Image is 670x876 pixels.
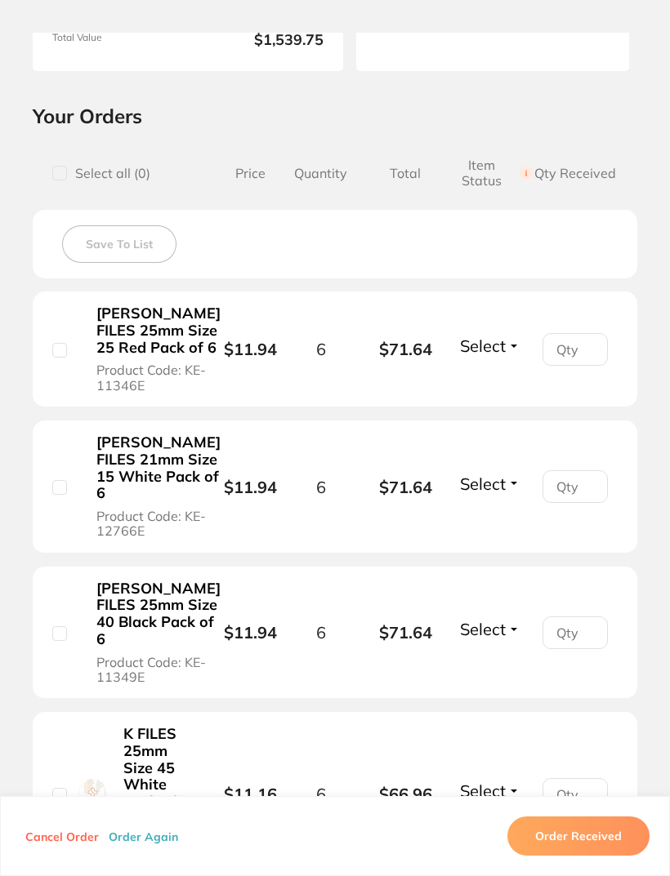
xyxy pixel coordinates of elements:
b: $71.64 [364,340,449,358]
span: Total Value [52,32,181,51]
button: Save To List [62,225,176,263]
h2: Your Orders [33,104,637,128]
b: $11.94 [224,477,277,497]
span: Select [460,780,506,801]
span: Product Code: KE-11349E [96,655,221,685]
span: Product Code: KE-11346E [96,362,221,393]
b: $71.64 [364,623,449,642]
button: [PERSON_NAME] FILES 25mm Size 40 Black Pack of 6 Product Code: KE-11349E [92,580,226,686]
b: [PERSON_NAME] FILES 25mm Size 40 Black Pack of 6 [96,580,221,648]
b: [PERSON_NAME] FILES 25mm Size 25 Red Pack of 6 [96,305,221,356]
button: Order Received [507,816,650,856]
b: $71.64 [364,478,449,496]
button: [PERSON_NAME] FILES 25mm Size 25 Red Pack of 6 Product Code: KE-11346E [92,305,226,394]
b: K FILES 25mm Size 45 White Pack of 6 [123,726,193,810]
b: [PERSON_NAME] FILES 21mm Size 15 White Pack of 6 [96,434,221,502]
span: Quantity [279,158,364,189]
span: Qty Received [533,158,618,189]
input: Qty [543,616,608,649]
span: Price [222,158,279,189]
button: Select [455,619,525,639]
span: Product Code: KE-12766E [96,509,221,539]
input: Qty [543,778,608,811]
b: $1,539.75 [194,32,324,51]
span: Select [460,619,506,639]
span: Total [364,158,449,189]
button: [PERSON_NAME] FILES 21mm Size 15 White Pack of 6 Product Code: KE-12766E [92,434,226,540]
button: Order Again [104,829,183,843]
span: 6 [316,340,326,358]
input: Qty [543,333,608,366]
span: Select [460,336,506,356]
button: Select [455,336,525,356]
span: 6 [316,478,326,496]
span: 6 [316,785,326,803]
button: Cancel Order [20,829,104,843]
input: Qty [543,470,608,503]
b: $11.94 [224,339,277,359]
span: 6 [316,623,326,642]
b: $11.16 [224,784,277,804]
span: Select [460,474,506,494]
span: Item Status [448,158,533,189]
b: $11.94 [224,622,277,643]
img: K FILES 25mm Size 45 White Pack of 6 [79,779,106,806]
span: Select all ( 0 ) [67,166,150,181]
b: $66.96 [364,785,449,803]
button: Select [455,780,525,801]
button: Select [455,474,525,494]
button: K FILES 25mm Size 45 White Pack of 6 Product Code: KE-06074E [118,725,198,863]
